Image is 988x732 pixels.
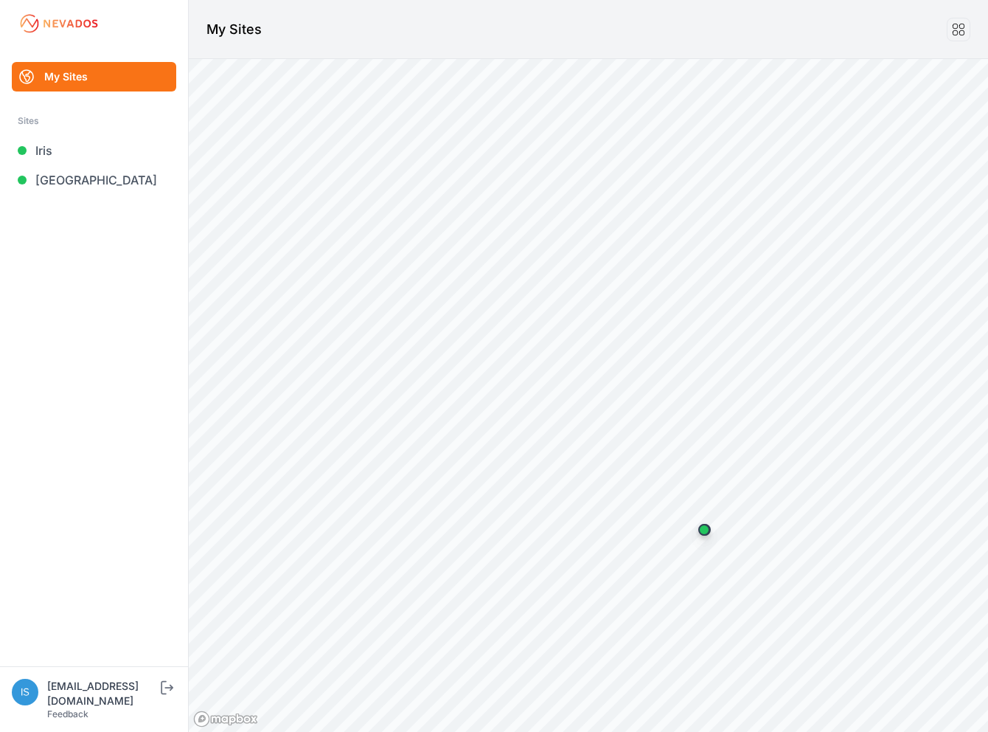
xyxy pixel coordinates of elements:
a: [GEOGRAPHIC_DATA] [12,165,176,195]
a: My Sites [12,62,176,91]
img: Nevados [18,12,100,35]
img: iswagart@prim.com [12,679,38,705]
a: Feedback [47,708,88,719]
a: Mapbox logo [193,711,258,728]
div: Sites [18,112,170,130]
h1: My Sites [206,19,262,40]
canvas: Map [189,59,988,732]
div: [EMAIL_ADDRESS][DOMAIN_NAME] [47,679,158,708]
a: Iris [12,136,176,165]
div: Map marker [689,515,719,545]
